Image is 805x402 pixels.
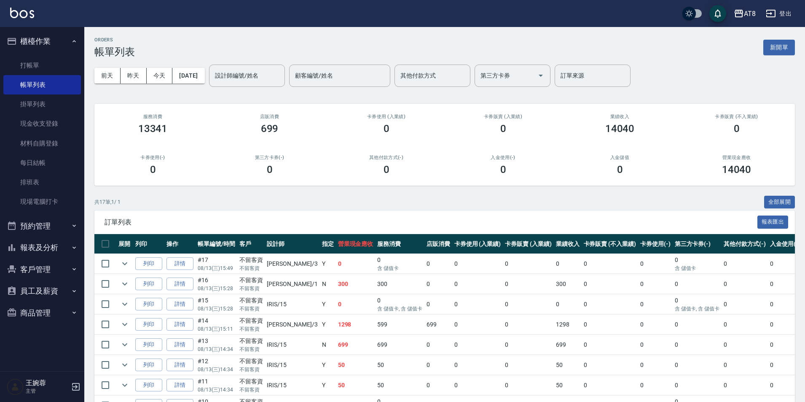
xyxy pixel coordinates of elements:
[196,254,237,274] td: #17
[118,359,131,371] button: expand row
[336,355,376,375] td: 50
[239,256,263,264] div: 不留客資
[239,325,263,333] p: 不留客資
[730,5,759,22] button: AT8
[196,234,237,254] th: 帳單編號/時間
[265,375,319,395] td: IRIS /15
[675,264,720,272] p: 含 儲值卡
[722,315,768,335] td: 0
[688,114,785,119] h2: 卡券販賣 (不入業績)
[375,315,424,335] td: 599
[638,375,673,395] td: 0
[221,114,318,119] h2: 店販消費
[722,234,768,254] th: 其他付款方式(-)
[582,335,638,355] td: 0
[166,379,193,392] a: 詳情
[265,274,319,294] td: [PERSON_NAME] /1
[150,164,156,175] h3: 0
[554,274,582,294] td: 300
[377,305,422,313] p: 含 儲值卡, 含 儲值卡
[135,298,162,311] button: 列印
[166,359,193,372] a: 詳情
[121,68,147,84] button: 昨天
[722,294,768,314] td: 0
[198,305,235,313] p: 08/13 (三) 15:28
[768,335,802,355] td: 0
[3,259,81,281] button: 客戶管理
[166,257,193,270] a: 詳情
[338,155,435,160] h2: 其他付款方式(-)
[375,355,424,375] td: 50
[198,285,235,292] p: 08/13 (三) 15:28
[722,375,768,395] td: 0
[147,68,173,84] button: 今天
[452,274,503,294] td: 0
[94,46,135,58] h3: 帳單列表
[375,254,424,274] td: 0
[709,5,726,22] button: save
[3,30,81,52] button: 櫃檯作業
[768,375,802,395] td: 0
[768,274,802,294] td: 0
[320,234,336,254] th: 指定
[582,234,638,254] th: 卡券販賣 (不入業績)
[424,355,452,375] td: 0
[688,155,785,160] h2: 營業現金應收
[503,294,554,314] td: 0
[239,386,263,394] p: 不留客資
[673,234,722,254] th: 第三方卡券(-)
[673,375,722,395] td: 0
[26,379,69,387] h5: 王婉蓉
[320,274,336,294] td: N
[500,164,506,175] h3: 0
[3,192,81,211] a: 現場電腦打卡
[638,234,673,254] th: 卡券使用(-)
[375,335,424,355] td: 699
[384,123,389,135] h3: 0
[320,315,336,335] td: Y
[320,375,336,395] td: Y
[265,294,319,314] td: IRIS /15
[424,274,452,294] td: 0
[673,294,722,314] td: 0
[534,69,547,82] button: Open
[762,6,795,22] button: 登出
[7,378,24,395] img: Person
[384,164,389,175] h3: 0
[424,335,452,355] td: 0
[196,294,237,314] td: #15
[26,387,69,395] p: 主管
[118,257,131,270] button: expand row
[572,155,668,160] h2: 入金儲值
[3,114,81,133] a: 現金收支登錄
[135,257,162,270] button: 列印
[673,254,722,274] td: 0
[375,294,424,314] td: 0
[424,294,452,314] td: 0
[118,379,131,391] button: expand row
[198,366,235,373] p: 08/13 (三) 14:34
[166,278,193,291] a: 詳情
[94,37,135,43] h2: ORDERS
[722,254,768,274] td: 0
[336,254,376,274] td: 0
[582,274,638,294] td: 0
[116,234,133,254] th: 展開
[320,254,336,274] td: Y
[582,254,638,274] td: 0
[172,68,204,84] button: [DATE]
[554,315,582,335] td: 1298
[455,114,551,119] h2: 卡券販賣 (入業績)
[166,318,193,331] a: 詳情
[3,56,81,75] a: 打帳單
[3,153,81,173] a: 每日結帳
[239,316,263,325] div: 不留客資
[452,355,503,375] td: 0
[3,215,81,237] button: 預約管理
[722,355,768,375] td: 0
[135,278,162,291] button: 列印
[554,234,582,254] th: 業績收入
[135,318,162,331] button: 列印
[605,123,635,135] h3: 14040
[267,164,273,175] h3: 0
